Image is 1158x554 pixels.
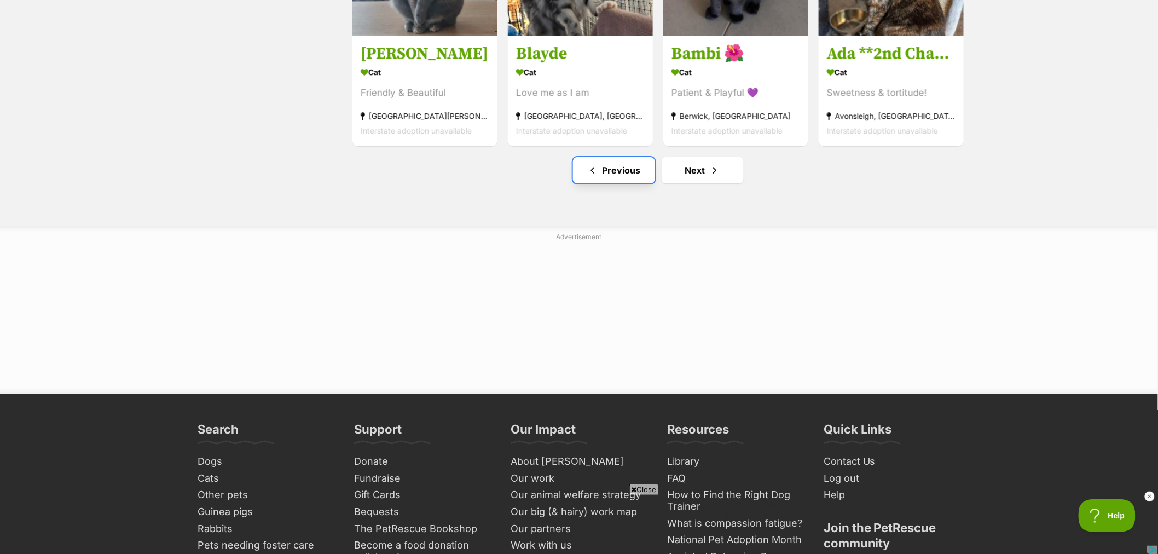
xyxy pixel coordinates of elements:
[508,35,653,146] a: Blayde Cat Love me as I am [GEOGRAPHIC_DATA], [GEOGRAPHIC_DATA] Interstate adoption unavailable f...
[350,487,495,504] a: Gift Cards
[516,108,645,123] div: [GEOGRAPHIC_DATA], [GEOGRAPHIC_DATA]
[827,85,956,100] div: Sweetness & tortitude!
[671,126,783,135] span: Interstate adoption unavailable
[350,453,495,470] a: Donate
[506,487,652,504] a: Our animal welfare strategy
[193,487,339,504] a: Other pets
[352,35,497,146] a: [PERSON_NAME] Cat Friendly & Beautiful [GEOGRAPHIC_DATA][PERSON_NAME][GEOGRAPHIC_DATA] Interstate...
[671,43,800,64] h3: Bambi 🌺
[827,108,956,123] div: Avonsleigh, [GEOGRAPHIC_DATA]
[198,422,239,443] h3: Search
[361,85,489,100] div: Friendly & Beautiful
[819,35,964,146] a: Ada **2nd Chance Cat Rescue** Cat Sweetness & tortitude! Avonsleigh, [GEOGRAPHIC_DATA] Interstate...
[354,422,402,443] h3: Support
[506,470,652,487] a: Our work
[662,157,744,183] a: Next page
[511,422,576,443] h3: Our Impact
[819,453,965,470] a: Contact Us
[361,108,489,123] div: [GEOGRAPHIC_DATA][PERSON_NAME][GEOGRAPHIC_DATA]
[663,487,808,515] a: How to Find the Right Dog Trainer
[506,453,652,470] a: About [PERSON_NAME]
[824,422,892,443] h3: Quick Links
[1144,491,1155,502] img: close_rtb.svg
[827,43,956,64] h3: Ada **2nd Chance Cat Rescue**
[314,246,844,383] iframe: Advertisement
[350,470,495,487] a: Fundraise
[819,470,965,487] a: Log out
[351,157,965,183] nav: Pagination
[663,470,808,487] a: FAQ
[827,64,956,80] div: Cat
[193,470,339,487] a: Cats
[827,126,938,135] span: Interstate adoption unavailable
[671,64,800,80] div: Cat
[671,108,800,123] div: Berwick, [GEOGRAPHIC_DATA]
[663,35,808,146] a: Bambi 🌺 Cat Patient & Playful 💜 Berwick, [GEOGRAPHIC_DATA] Interstate adoption unavailable favourite
[573,157,655,183] a: Previous page
[516,64,645,80] div: Cat
[193,453,339,470] a: Dogs
[667,422,729,443] h3: Resources
[516,43,645,64] h3: Blayde
[629,484,659,495] span: Close
[516,126,627,135] span: Interstate adoption unavailable
[516,85,645,100] div: Love me as I am
[671,85,800,100] div: Patient & Playful 💜
[663,453,808,470] a: Library
[361,126,472,135] span: Interstate adoption unavailable
[361,64,489,80] div: Cat
[819,487,965,504] a: Help
[361,43,489,64] h3: [PERSON_NAME]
